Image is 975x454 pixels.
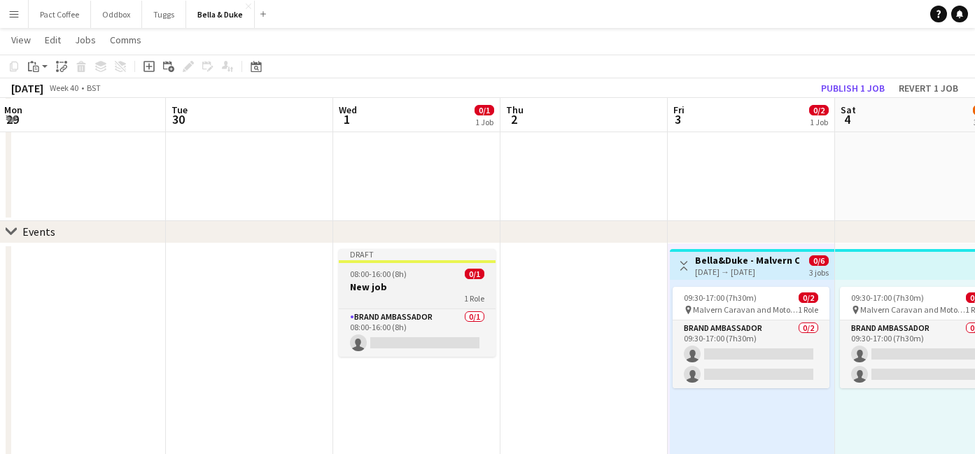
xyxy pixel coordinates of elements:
div: 3 jobs [809,266,829,278]
span: Thu [506,104,524,116]
h3: Bella&Duke - Malvern Caravan and Motorhome Show [695,254,799,267]
app-job-card: Draft08:00-16:00 (8h)0/1New job1 RoleBrand Ambassador0/108:00-16:00 (8h) [339,249,496,357]
span: 0/2 [799,292,818,303]
app-card-role: Brand Ambassador0/108:00-16:00 (8h) [339,309,496,357]
span: 0/2 [809,105,829,115]
app-job-card: 09:30-17:00 (7h30m)0/2 Malvern Caravan and Motorhome Show1 RoleBrand Ambassador0/209:30-17:00 (7h... [673,287,829,388]
span: 2 [504,111,524,127]
span: Wed [339,104,357,116]
button: Tuggs [142,1,186,28]
button: Bella & Duke [186,1,255,28]
a: Edit [39,31,66,49]
span: 09:30-17:00 (7h30m) [684,292,757,303]
span: Fri [673,104,685,116]
span: Edit [45,34,61,46]
span: 30 [169,111,188,127]
button: Oddbox [91,1,142,28]
span: 0/6 [809,255,829,266]
span: View [11,34,31,46]
div: [DATE] [11,81,43,95]
div: Draft [339,249,496,260]
div: [DATE] → [DATE] [695,267,799,277]
h3: New job [339,281,496,293]
span: 0/1 [465,269,484,279]
span: 1 Role [464,293,484,304]
span: Jobs [75,34,96,46]
a: View [6,31,36,49]
span: 29 [2,111,22,127]
span: 1 Role [798,304,818,315]
span: 4 [839,111,856,127]
span: Comms [110,34,141,46]
div: BST [87,83,101,93]
span: 1 [337,111,357,127]
div: 1 Job [810,117,828,127]
span: Malvern Caravan and Motorhome Show [860,304,965,315]
button: Pact Coffee [29,1,91,28]
div: Events [22,225,55,239]
span: Week 40 [46,83,81,93]
span: 09:30-17:00 (7h30m) [851,292,924,303]
span: Mon [4,104,22,116]
button: Publish 1 job [815,79,890,97]
span: Sat [841,104,856,116]
a: Comms [104,31,147,49]
app-card-role: Brand Ambassador0/209:30-17:00 (7h30m) [673,320,829,388]
button: Revert 1 job [893,79,964,97]
span: 3 [671,111,685,127]
span: 0/1 [475,105,494,115]
span: Tue [171,104,188,116]
span: Malvern Caravan and Motorhome Show [693,304,798,315]
a: Jobs [69,31,101,49]
span: 08:00-16:00 (8h) [350,269,407,279]
div: 1 Job [475,117,493,127]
